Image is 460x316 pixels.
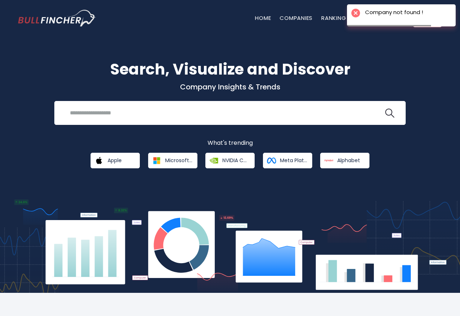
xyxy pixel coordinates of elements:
[18,82,442,92] p: Company Insights & Trends
[205,153,255,168] a: NVIDIA Corporation
[91,153,140,168] a: Apple
[280,14,313,22] a: Companies
[255,14,271,22] a: Home
[280,157,307,164] span: Meta Platforms
[18,10,96,26] a: Go to homepage
[148,153,197,168] a: Microsoft Corporation
[321,14,346,22] a: Ranking
[320,153,369,168] a: Alphabet
[385,109,394,118] img: search icon
[18,58,442,81] h1: Search, Visualize and Discover
[263,153,312,168] a: Meta Platforms
[108,157,122,164] span: Apple
[18,139,442,147] p: What's trending
[337,157,360,164] span: Alphabet
[165,157,192,164] span: Microsoft Corporation
[365,9,423,16] div: Company not found !
[18,10,96,26] img: bullfincher logo
[222,157,250,164] span: NVIDIA Corporation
